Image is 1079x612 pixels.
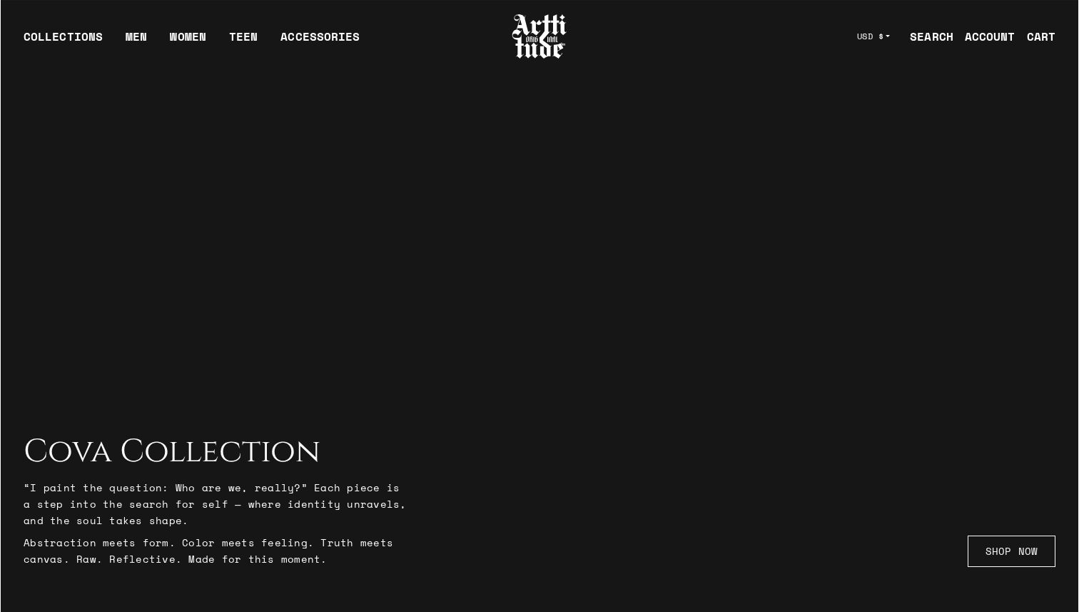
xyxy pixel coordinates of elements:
ul: Main navigation [12,28,371,56]
a: SEARCH [898,22,953,51]
a: SHOP NOW [968,536,1055,567]
span: USD $ [857,31,884,42]
a: WOMEN [170,28,206,56]
h2: Cova Collection [24,433,409,471]
p: “I paint the question: Who are we, really?” Each piece is a step into the search for self — where... [24,479,409,528]
a: ACCOUNT [953,22,1015,51]
a: TEEN [229,28,258,56]
div: ACCESSORIES [280,28,360,56]
p: Abstraction meets form. Color meets feeling. Truth meets canvas. Raw. Reflective. Made for this m... [24,534,409,567]
div: COLLECTIONS [24,28,103,56]
a: MEN [126,28,147,56]
img: Arttitude [511,12,568,61]
button: USD $ [848,21,899,52]
div: CART [1027,28,1055,45]
a: Open cart [1015,22,1055,51]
